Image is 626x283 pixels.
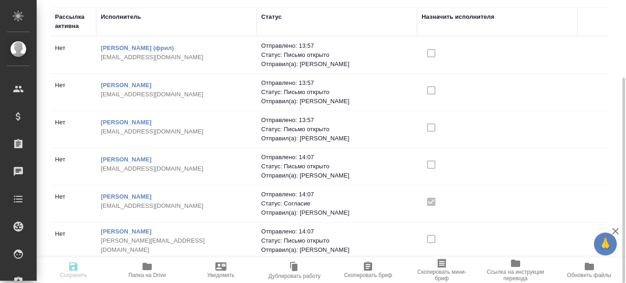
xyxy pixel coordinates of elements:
[55,12,92,31] div: Рассылка активна
[484,269,547,282] span: Ссылка на инструкции перевода
[37,257,110,283] button: Сохранить
[422,12,494,22] div: Назначить исполнителя
[128,272,166,278] span: Папка на Drive
[269,273,321,279] span: Дублировать работу
[567,272,611,278] span: Обновить файлы
[50,150,96,183] td: Нет
[261,171,412,180] p: Отправил(а): [PERSON_NAME]
[101,193,152,200] a: [PERSON_NAME]
[101,201,252,211] p: [EMAIL_ADDRESS][DOMAIN_NAME]
[261,153,412,162] p: Отправлено: 14:07
[261,50,412,60] p: Статус: Письмо открыто
[101,44,174,51] a: [PERSON_NAME] (фрил)
[207,272,235,278] span: Уведомить
[261,60,412,69] p: Отправил(а): [PERSON_NAME]
[405,257,479,283] button: Скопировать мини-бриф
[101,90,252,99] p: [EMAIL_ADDRESS][DOMAIN_NAME]
[261,97,412,106] p: Отправил(а): [PERSON_NAME]
[50,225,96,257] td: Нет
[60,272,88,278] span: Сохранить
[598,234,613,254] span: 🙏
[101,12,141,22] div: Исполнитель
[261,162,412,171] p: Статус: Письмо открыто
[344,272,392,278] span: Скопировать бриф
[411,269,473,282] span: Скопировать мини-бриф
[101,156,152,163] a: [PERSON_NAME]
[331,257,405,283] button: Скопировать бриф
[552,257,626,283] button: Обновить файлы
[261,199,412,208] p: Статус: Согласие
[261,190,412,199] p: Отправлено: 14:07
[101,228,152,235] a: [PERSON_NAME]
[261,208,412,217] p: Отправил(а): [PERSON_NAME]
[101,236,252,255] p: [PERSON_NAME][EMAIL_ADDRESS][DOMAIN_NAME]
[594,233,617,255] button: 🙏
[261,12,282,22] div: Статус
[101,119,152,126] a: [PERSON_NAME]
[261,88,412,97] p: Статус: Письмо открыто
[261,227,412,236] p: Отправлено: 14:07
[261,116,412,125] p: Отправлено: 13:57
[101,53,252,62] p: [EMAIL_ADDRESS][DOMAIN_NAME]
[261,134,412,143] p: Отправил(а): [PERSON_NAME]
[101,82,152,89] a: [PERSON_NAME]
[101,127,252,136] p: [EMAIL_ADDRESS][DOMAIN_NAME]
[261,236,412,245] p: Статус: Письмо открыто
[50,39,96,71] td: Нет
[50,113,96,145] td: Нет
[261,245,412,255] p: Отправил(а): [PERSON_NAME]
[261,41,412,50] p: Отправлено: 13:57
[479,257,553,283] button: Ссылка на инструкции перевода
[258,257,331,283] button: Дублировать работу
[101,164,252,173] p: [EMAIL_ADDRESS][DOMAIN_NAME]
[50,76,96,108] td: Нет
[261,78,412,88] p: Отправлено: 13:57
[261,125,412,134] p: Статус: Письмо открыто
[50,188,96,220] td: Нет
[110,257,184,283] button: Папка на Drive
[184,257,258,283] button: Уведомить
